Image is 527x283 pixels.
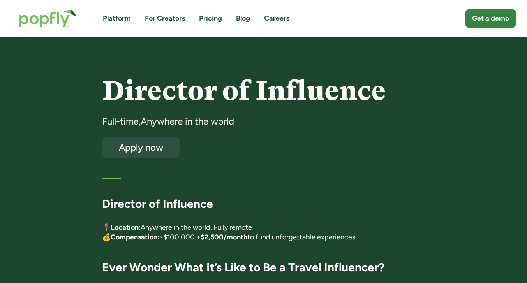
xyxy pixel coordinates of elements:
strong: Director of Influence [102,197,213,211]
div: Apply now [109,142,173,152]
div: Get a demo [472,14,509,23]
div: [DATE] [145,167,425,177]
a: Pricing [199,14,222,23]
a: Blog [236,14,250,23]
a: Apply now [102,137,180,158]
h5: First listed: [102,167,137,177]
h4: Director of Influence [102,76,425,106]
strong: $2,500/month [201,233,247,241]
p: 📍 Anywhere in the world. Fully remote 💰 ~$100,000 + to fund unforgettable experiences [102,223,425,242]
a: Get a demo [465,9,516,28]
a: For Creators [145,14,185,23]
div: Full-time [102,115,139,128]
strong: Compensation: [111,233,159,241]
a: Platform [103,14,131,23]
a: home [11,2,84,35]
a: Careers [264,14,289,23]
div: , [139,115,141,128]
div: Anywhere in the world [141,115,234,128]
strong: Ever Wonder What It’s Like to Be a Travel Influencer? [102,260,384,274]
strong: Location: [111,223,141,232]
